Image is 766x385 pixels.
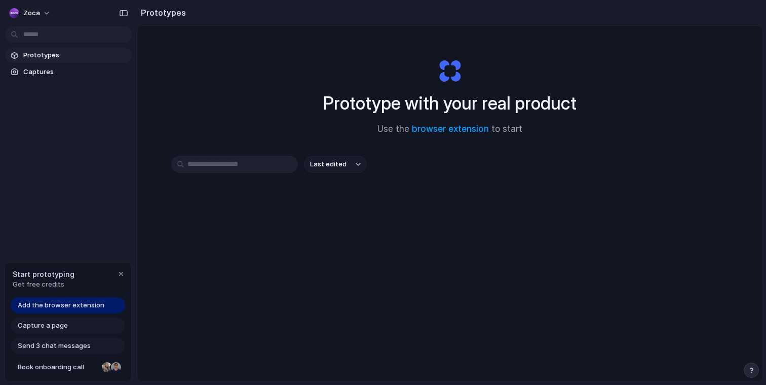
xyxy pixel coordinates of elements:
h1: Prototype with your real product [323,90,577,117]
a: Book onboarding call [11,359,125,375]
span: Use the to start [377,123,522,136]
span: Prototypes [23,50,128,60]
span: Start prototyping [13,269,74,279]
a: browser extension [412,124,489,134]
span: Zoca [23,8,40,18]
a: Prototypes [5,48,132,63]
span: Last edited [310,159,347,169]
div: Nicole Kubica [101,361,113,373]
span: Send 3 chat messages [18,341,91,351]
span: Capture a page [18,321,68,331]
span: Get free credits [13,279,74,290]
span: Book onboarding call [18,362,98,372]
button: Last edited [304,156,367,173]
span: Add the browser extension [18,300,104,310]
span: Captures [23,67,128,77]
h2: Prototypes [137,7,186,19]
div: Christian Iacullo [110,361,122,373]
button: Zoca [5,5,56,21]
a: Captures [5,64,132,80]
